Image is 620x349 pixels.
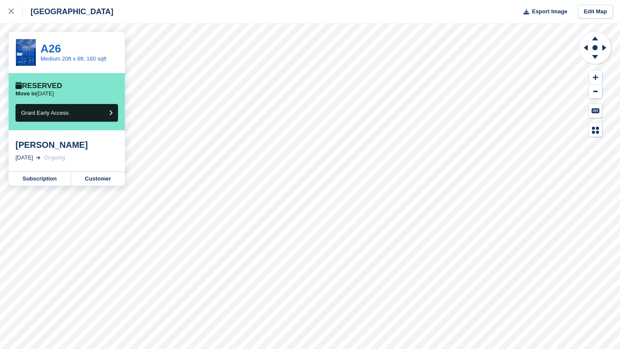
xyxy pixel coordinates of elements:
button: Keyboard Shortcuts [589,104,602,118]
a: Edit Map [578,5,613,19]
div: [DATE] [15,153,33,162]
span: Move in [15,90,36,97]
span: Grant Early Access [21,110,69,116]
div: [GEOGRAPHIC_DATA] [23,6,113,17]
a: Subscription [9,172,71,186]
button: Grant Early Access [15,104,118,122]
a: Medium 20ft x 8ft, 160 sqft [40,55,106,62]
div: Ongoing [44,153,65,162]
button: Map Legend [589,123,602,137]
button: Zoom Out [589,85,602,99]
div: [PERSON_NAME] [15,140,118,150]
img: arrow-right-light-icn-cde0832a797a2874e46488d9cf13f60e5c3a73dbe684e267c42b8395dfbc2abf.svg [36,156,40,159]
img: IMG_1129.jpeg [16,39,36,65]
a: A26 [40,42,61,55]
span: Export Image [532,7,567,16]
button: Export Image [518,5,567,19]
button: Zoom In [589,70,602,85]
div: Reserved [15,82,62,90]
a: Customer [71,172,125,186]
p: [DATE] [15,90,54,97]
